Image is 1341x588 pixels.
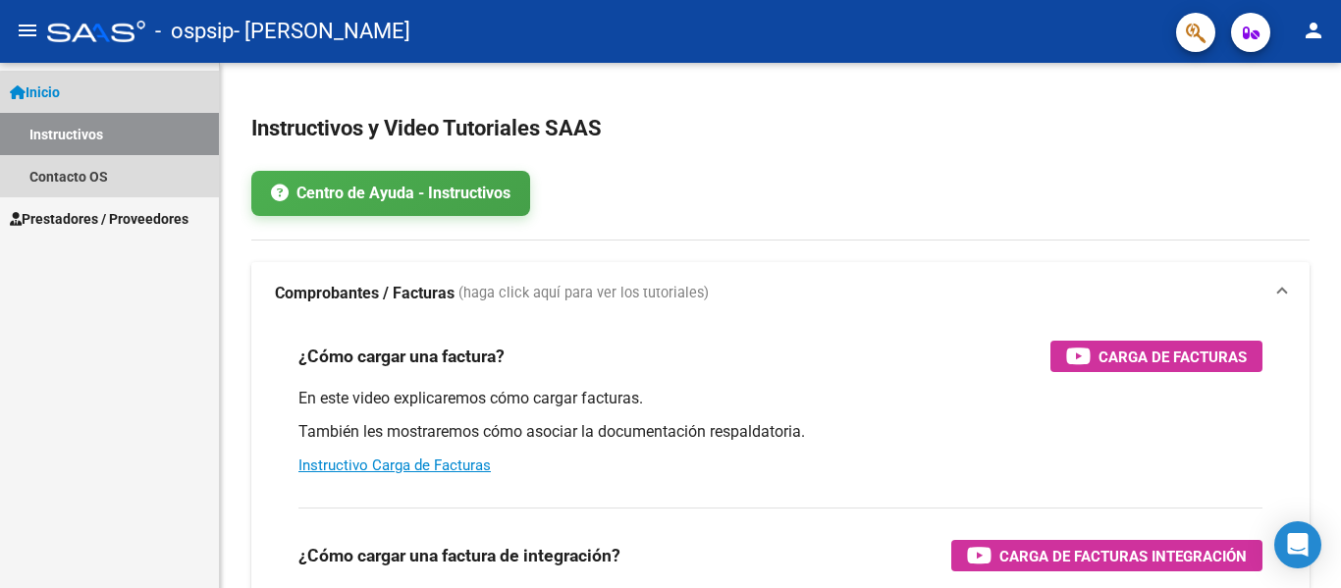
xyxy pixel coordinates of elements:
mat-expansion-panel-header: Comprobantes / Facturas (haga click aquí para ver los tutoriales) [251,262,1310,325]
span: Carga de Facturas [1099,345,1247,369]
mat-icon: menu [16,19,39,42]
a: Centro de Ayuda - Instructivos [251,171,530,216]
p: En este video explicaremos cómo cargar facturas. [298,388,1262,409]
p: También les mostraremos cómo asociar la documentación respaldatoria. [298,421,1262,443]
h2: Instructivos y Video Tutoriales SAAS [251,110,1310,147]
a: Instructivo Carga de Facturas [298,456,491,474]
span: Prestadores / Proveedores [10,208,188,230]
span: (haga click aquí para ver los tutoriales) [458,283,709,304]
span: - ospsip [155,10,234,53]
h3: ¿Cómo cargar una factura de integración? [298,542,620,569]
strong: Comprobantes / Facturas [275,283,455,304]
div: Open Intercom Messenger [1274,521,1321,568]
button: Carga de Facturas [1050,341,1262,372]
button: Carga de Facturas Integración [951,540,1262,571]
h3: ¿Cómo cargar una factura? [298,343,505,370]
span: Inicio [10,81,60,103]
span: Carga de Facturas Integración [999,544,1247,568]
span: - [PERSON_NAME] [234,10,410,53]
mat-icon: person [1302,19,1325,42]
